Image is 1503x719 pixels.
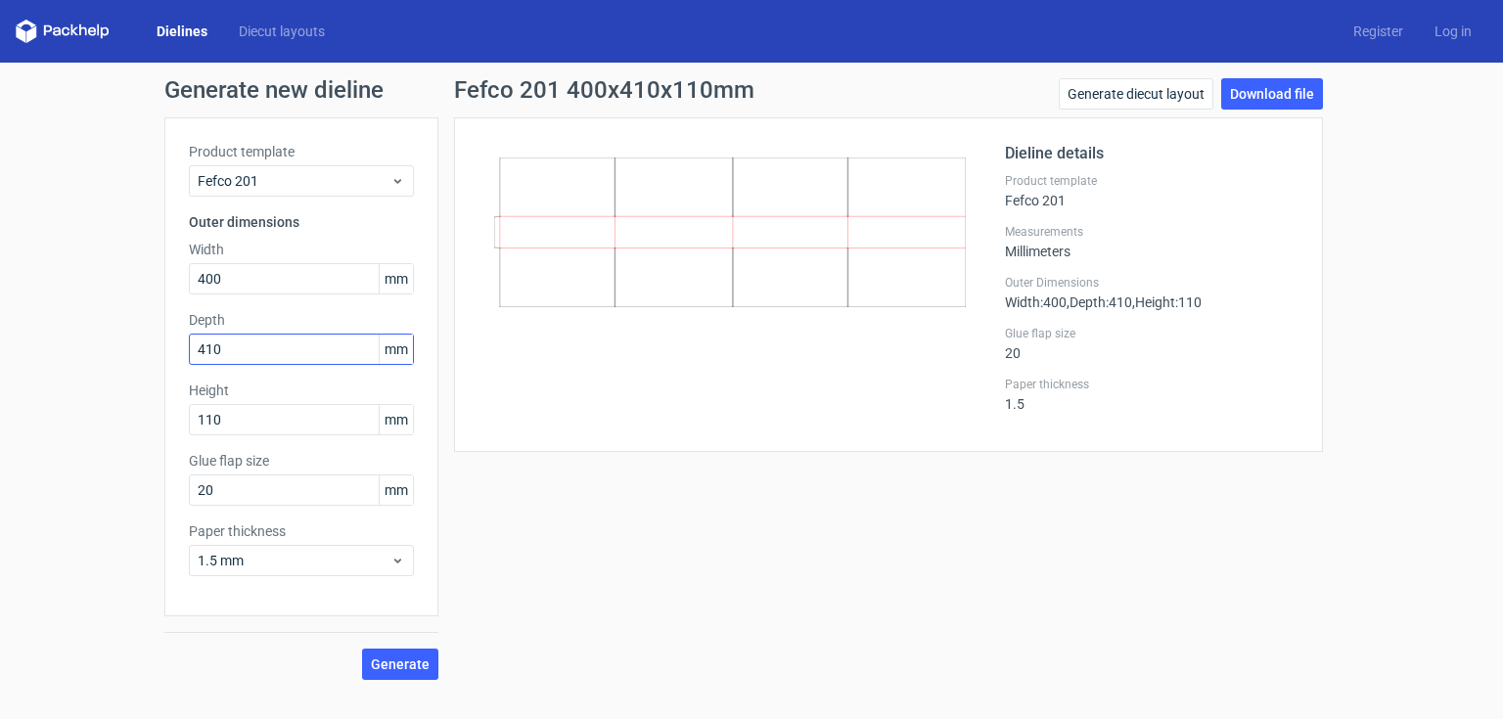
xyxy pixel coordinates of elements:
[164,78,1339,102] h1: Generate new dieline
[189,310,414,330] label: Depth
[1005,224,1298,240] label: Measurements
[189,142,414,161] label: Product template
[1005,173,1298,208] div: Fefco 201
[198,171,390,191] span: Fefco 201
[1005,377,1298,412] div: 1.5
[1005,224,1298,259] div: Millimeters
[379,475,413,505] span: mm
[1005,294,1067,310] span: Width : 400
[1005,377,1298,392] label: Paper thickness
[379,335,413,364] span: mm
[1221,78,1323,110] a: Download file
[189,451,414,471] label: Glue flap size
[1338,22,1419,41] a: Register
[1419,22,1487,41] a: Log in
[379,264,413,293] span: mm
[379,405,413,434] span: mm
[1005,142,1298,165] h2: Dieline details
[1005,275,1298,291] label: Outer Dimensions
[1059,78,1213,110] a: Generate diecut layout
[1005,173,1298,189] label: Product template
[141,22,223,41] a: Dielines
[189,212,414,232] h3: Outer dimensions
[1132,294,1202,310] span: , Height : 110
[198,551,390,570] span: 1.5 mm
[454,78,754,102] h1: Fefco 201 400x410x110mm
[362,649,438,680] button: Generate
[371,657,430,671] span: Generate
[189,240,414,259] label: Width
[1005,326,1298,341] label: Glue flap size
[223,22,341,41] a: Diecut layouts
[189,521,414,541] label: Paper thickness
[1005,326,1298,361] div: 20
[1067,294,1132,310] span: , Depth : 410
[189,381,414,400] label: Height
